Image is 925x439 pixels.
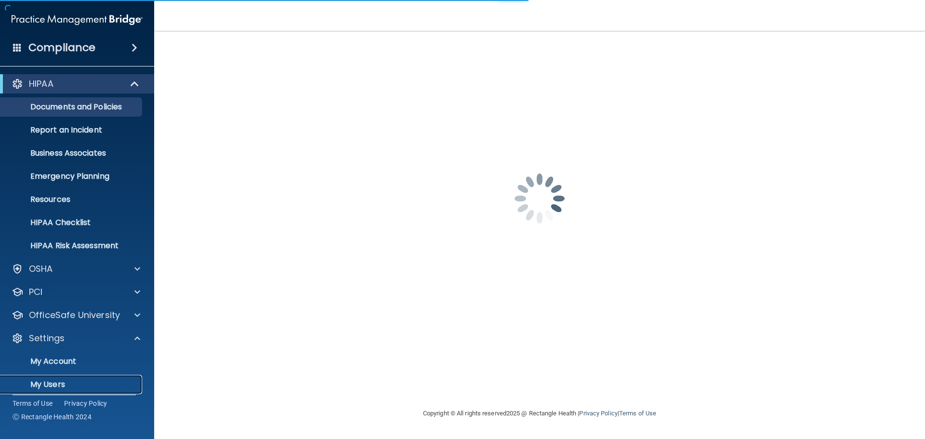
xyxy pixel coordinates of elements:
p: OfficeSafe University [29,309,120,321]
a: Terms of Use [619,410,656,417]
p: My Users [6,380,138,389]
a: Privacy Policy [64,399,107,408]
a: OfficeSafe University [12,309,140,321]
p: Report an Incident [6,125,138,135]
a: PCI [12,286,140,298]
a: Terms of Use [13,399,53,408]
p: HIPAA Checklist [6,218,138,227]
p: Settings [29,333,65,344]
p: PCI [29,286,42,298]
p: HIPAA [29,78,53,90]
a: Privacy Policy [579,410,617,417]
p: HIPAA Risk Assessment [6,241,138,251]
span: Ⓒ Rectangle Health 2024 [13,412,92,422]
a: OSHA [12,263,140,275]
img: PMB logo [12,10,143,29]
p: Emergency Planning [6,172,138,181]
p: Resources [6,195,138,204]
div: Copyright © All rights reserved 2025 @ Rectangle Health | | [364,398,715,429]
p: Documents and Policies [6,102,138,112]
img: spinner.e123f6fc.gif [491,150,588,247]
p: My Account [6,357,138,366]
a: Settings [12,333,140,344]
p: OSHA [29,263,53,275]
a: HIPAA [12,78,140,90]
p: Business Associates [6,148,138,158]
h4: Compliance [28,41,95,54]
